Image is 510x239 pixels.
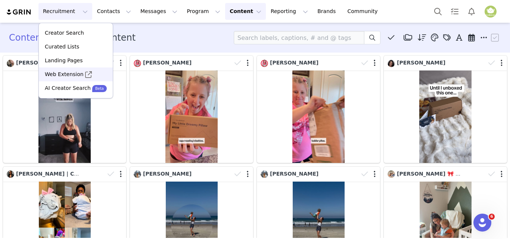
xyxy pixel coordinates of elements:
button: Reporting [266,3,312,20]
span: [PERSON_NAME] [397,60,445,66]
a: Content [9,31,51,44]
span: 6 [489,214,495,220]
a: Tasks [447,3,463,20]
button: Notifications [463,3,480,20]
span: [PERSON_NAME] [270,60,318,66]
p: AI Creator Search [45,84,91,92]
button: Recruitment [38,3,92,20]
span: [PERSON_NAME] | Content Creator [16,171,118,177]
img: e5b214d9-d6c0-4a77-ba19-fc799e1ac586--s.jpg [261,60,268,67]
span: [PERSON_NAME] [143,60,192,66]
img: 71db4a9b-c422-4b77-bb00-02d042611fdb.png [485,6,497,18]
span: [PERSON_NAME] [143,171,192,177]
img: 2230105f-9190-49e8-8c06-e3b0c0bd84fa.jpg [388,60,395,67]
button: Messages [136,3,182,20]
img: 7b97723f-1eab-4648-a4c1-29b7d49dd747.jpg [261,170,268,178]
iframe: Intercom live chat [473,214,491,232]
p: Curated Lists [45,43,79,51]
p: Web Extension [45,70,84,78]
img: grin logo [6,9,32,16]
img: 30b42a84-6a96-4025-9dea-ca4bf6f04d1d--s.jpg [7,60,14,67]
img: e11863b2-a1e6-456e-b295-902bfa8e5dcb--s.jpg [388,170,395,178]
input: Search labels, captions, # and @ tags [234,31,364,44]
button: Content [225,3,266,20]
a: Brands [313,3,342,20]
span: [PERSON_NAME] 🎀 [PERSON_NAME] [397,171,504,177]
p: Beta [95,86,104,91]
button: Search [430,3,446,20]
img: 3d5b2106-6c2b-4719-aef8-f50eb6bf9a29.jpg [7,170,14,178]
p: Creator Search [45,29,84,37]
span: [PERSON_NAME] [PERSON_NAME] [16,60,115,66]
img: e5b214d9-d6c0-4a77-ba19-fc799e1ac586--s.jpg [134,60,141,67]
button: Profile [480,6,504,18]
button: Program [182,3,225,20]
a: Community [343,3,386,20]
img: 7b97723f-1eab-4648-a4c1-29b7d49dd747.jpg [134,170,141,178]
p: Landing Pages [45,57,83,65]
span: [PERSON_NAME] [270,171,318,177]
button: Contacts [93,3,136,20]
